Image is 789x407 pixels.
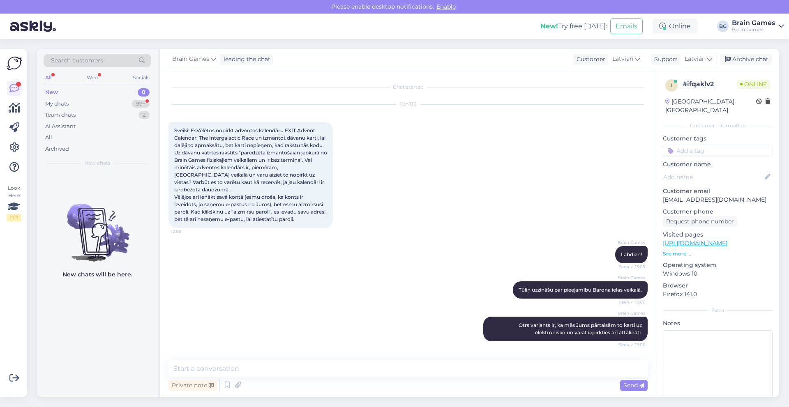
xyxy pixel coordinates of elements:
[663,160,773,169] p: Customer name
[540,21,607,31] div: Try free [DATE]:
[683,79,737,89] div: # ifqaklv2
[45,88,58,97] div: New
[732,20,784,33] a: Brain GamesBrain Games
[45,133,52,142] div: All
[663,172,763,182] input: Add name
[51,56,103,65] span: Search customers
[685,55,706,64] span: Latvian
[663,239,727,247] a: [URL][DOMAIN_NAME]
[663,290,773,299] p: Firefox 141.0
[663,230,773,239] p: Visited pages
[540,22,558,30] b: New!
[665,97,756,115] div: [GEOGRAPHIC_DATA], [GEOGRAPHIC_DATA]
[7,214,21,221] div: 2 / 3
[671,82,672,88] span: i
[737,80,770,89] span: Online
[614,264,645,270] span: Seen ✓ 13:05
[138,111,150,119] div: 2
[45,100,69,108] div: My chats
[84,159,111,167] span: New chats
[45,122,76,131] div: AI Assistant
[168,380,217,391] div: Private note
[663,122,773,129] div: Customer information
[663,187,773,195] p: Customer email
[663,207,773,216] p: Customer phone
[131,72,151,83] div: Socials
[171,228,202,235] span: 12:58
[663,281,773,290] p: Browser
[614,275,645,281] span: Brain Games
[732,20,775,26] div: Brain Games
[717,21,729,32] div: BG
[434,3,458,10] span: Enable
[623,382,644,389] span: Send
[62,270,132,279] p: New chats will be here.
[614,239,645,246] span: Brain Games
[168,101,648,108] div: [DATE]
[651,55,678,64] div: Support
[614,310,645,316] span: Brain Games
[663,319,773,328] p: Notes
[612,55,633,64] span: Latvian
[663,261,773,269] p: Operating system
[663,134,773,143] p: Customer tags
[663,195,773,204] p: [EMAIL_ADDRESS][DOMAIN_NAME]
[519,287,642,293] span: Tūliņ uzzināšu par pieejamību Barona ielas veikalā.
[220,55,270,64] div: leading the chat
[663,145,773,157] input: Add a tag
[168,83,648,91] div: Chat started
[663,307,773,314] div: Extra
[138,88,150,97] div: 0
[653,19,697,34] div: Online
[614,299,645,305] span: Seen ✓ 13:06
[172,55,209,64] span: Brain Games
[610,18,643,34] button: Emails
[132,100,150,108] div: 99+
[45,111,76,119] div: Team chats
[720,54,772,65] div: Archive chat
[45,145,69,153] div: Archived
[37,189,158,263] img: No chats
[663,269,773,278] p: Windows 10
[7,184,21,221] div: Look Here
[85,72,99,83] div: Web
[663,216,737,227] div: Request phone number
[44,72,53,83] div: All
[621,251,642,258] span: Labdien!
[7,55,22,71] img: Askly Logo
[174,127,328,222] span: Sveiki! EsVēlētos nopirkt adventes kalendāru EXIT Advent Calendar: The Intergalactic Race un izma...
[573,55,605,64] div: Customer
[732,26,775,33] div: Brain Games
[614,342,645,348] span: Seen ✓ 13:06
[663,250,773,258] p: See more ...
[519,322,643,336] span: Otrs variants ir, ka mēs Jums pārtaisām to karti uz elektronisko un varat iepirkties arī attālināti.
